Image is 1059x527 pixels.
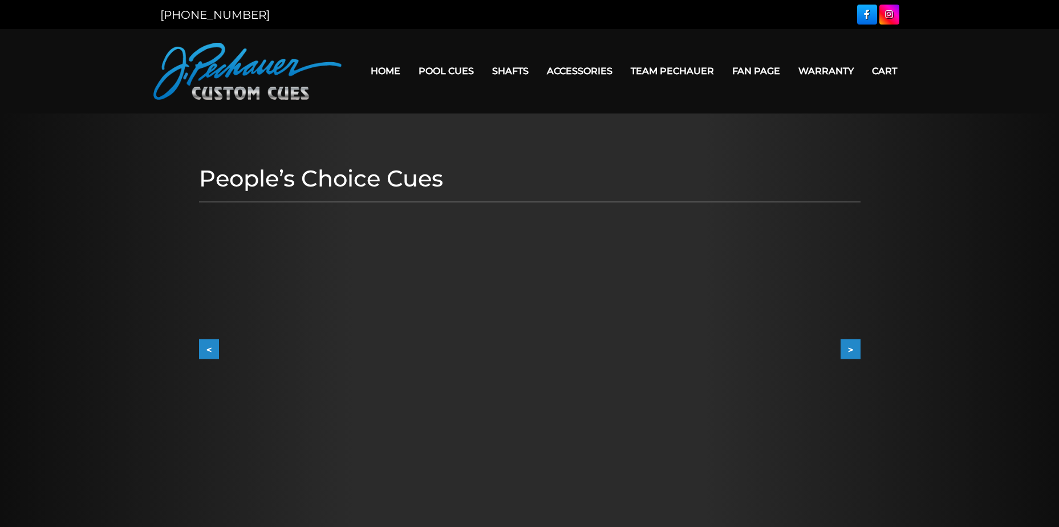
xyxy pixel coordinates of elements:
a: [PHONE_NUMBER] [160,8,270,22]
a: Fan Page [723,56,789,86]
div: Carousel Navigation [199,339,861,359]
a: Team Pechauer [622,56,723,86]
a: Warranty [789,56,863,86]
h1: People’s Choice Cues [199,165,861,192]
img: Pechauer Custom Cues [153,43,342,100]
a: Home [362,56,409,86]
a: Accessories [538,56,622,86]
button: > [841,339,861,359]
button: < [199,339,219,359]
a: Shafts [483,56,538,86]
a: Pool Cues [409,56,483,86]
a: Cart [863,56,906,86]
